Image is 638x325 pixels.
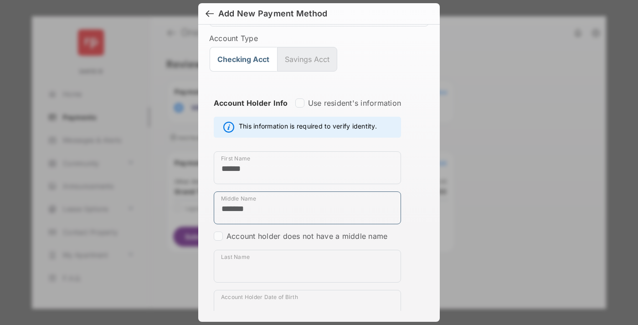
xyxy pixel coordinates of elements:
[209,34,429,43] label: Account Type
[210,47,277,72] button: Checking Acct
[214,98,288,124] strong: Account Holder Info
[277,47,337,72] button: Savings Acct
[308,98,401,108] label: Use resident's information
[239,122,377,133] span: This information is required to verify identity.
[226,232,387,241] label: Account holder does not have a middle name
[218,9,327,19] div: Add New Payment Method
